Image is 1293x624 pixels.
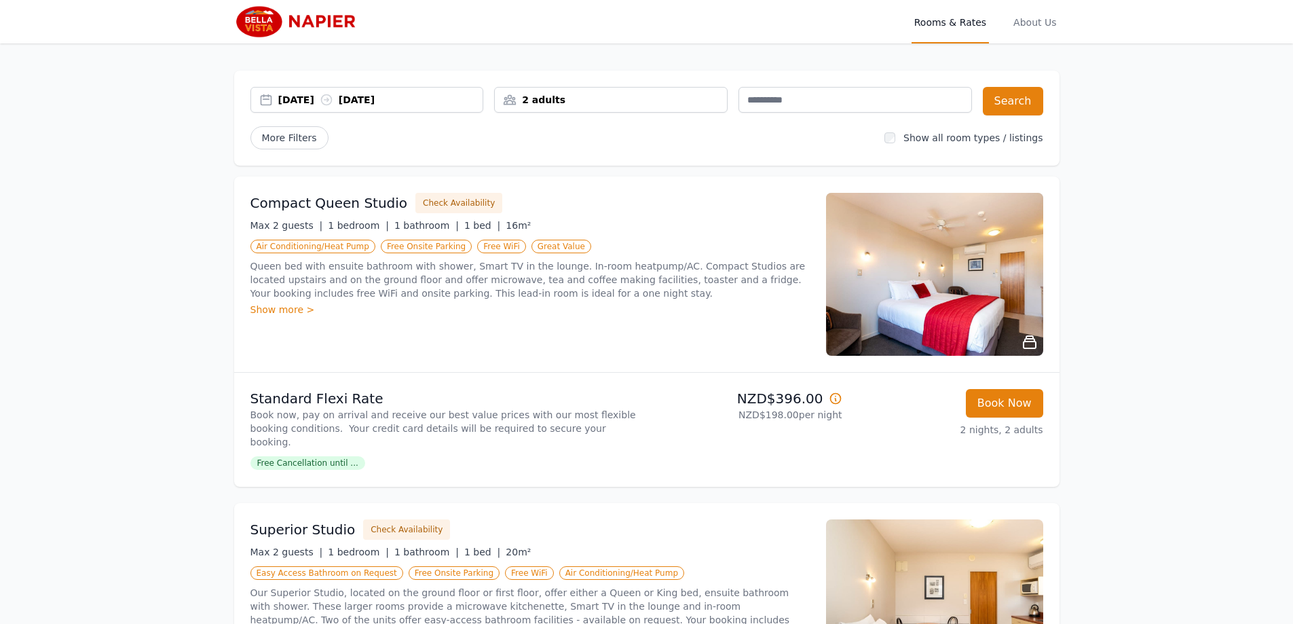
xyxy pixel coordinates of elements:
img: Bella Vista Napier [234,5,364,38]
span: 1 bathroom | [394,547,459,557]
p: Book now, pay on arrival and receive our best value prices with our most flexible booking conditi... [250,408,641,449]
span: 1 bedroom | [328,220,389,231]
span: More Filters [250,126,329,149]
span: 1 bed | [464,547,500,557]
span: Free WiFi [505,566,554,580]
span: Air Conditioning/Heat Pump [559,566,684,580]
span: Free Cancellation until ... [250,456,365,470]
div: 2 adults [495,93,727,107]
span: Max 2 guests | [250,220,323,231]
h3: Superior Studio [250,520,356,539]
span: Free Onsite Parking [409,566,500,580]
button: Check Availability [363,519,450,540]
p: Queen bed with ensuite bathroom with shower, Smart TV in the lounge. In-room heatpump/AC. Compact... [250,259,810,300]
span: 1 bed | [464,220,500,231]
button: Search [983,87,1043,115]
span: Easy Access Bathroom on Request [250,566,403,580]
span: Great Value [531,240,591,253]
button: Check Availability [415,193,502,213]
button: Book Now [966,389,1043,418]
div: [DATE] [DATE] [278,93,483,107]
span: 16m² [506,220,531,231]
label: Show all room types / listings [903,132,1043,143]
span: Free Onsite Parking [381,240,472,253]
span: 20m² [506,547,531,557]
h3: Compact Queen Studio [250,194,408,213]
p: Standard Flexi Rate [250,389,641,408]
span: Free WiFi [477,240,526,253]
p: NZD$198.00 per night [652,408,842,422]
span: Max 2 guests | [250,547,323,557]
div: Show more > [250,303,810,316]
span: 1 bathroom | [394,220,459,231]
p: 2 nights, 2 adults [853,423,1043,437]
span: 1 bedroom | [328,547,389,557]
span: Air Conditioning/Heat Pump [250,240,375,253]
p: NZD$396.00 [652,389,842,408]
